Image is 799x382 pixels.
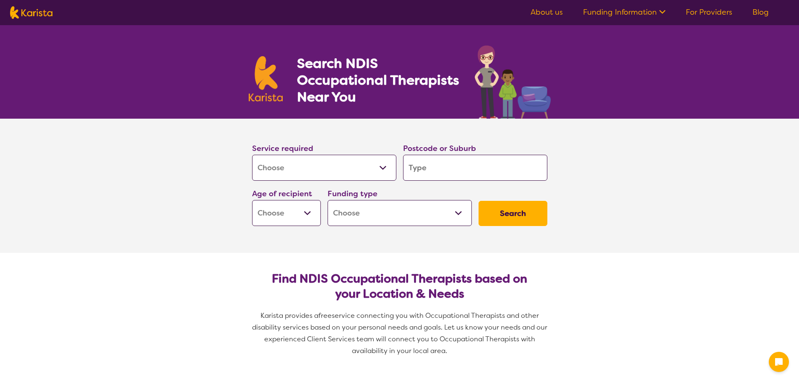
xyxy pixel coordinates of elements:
[328,189,377,199] label: Funding type
[252,189,312,199] label: Age of recipient
[260,311,318,320] span: Karista provides a
[297,55,460,105] h1: Search NDIS Occupational Therapists Near You
[403,143,476,153] label: Postcode or Suburb
[252,143,313,153] label: Service required
[752,7,769,17] a: Blog
[475,45,551,119] img: occupational-therapy
[259,271,541,301] h2: Find NDIS Occupational Therapists based on your Location & Needs
[249,56,283,101] img: Karista logo
[403,155,547,181] input: Type
[318,311,332,320] span: free
[531,7,563,17] a: About us
[252,311,549,355] span: service connecting you with Occupational Therapists and other disability services based on your p...
[479,201,547,226] button: Search
[10,6,52,19] img: Karista logo
[583,7,666,17] a: Funding Information
[686,7,732,17] a: For Providers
